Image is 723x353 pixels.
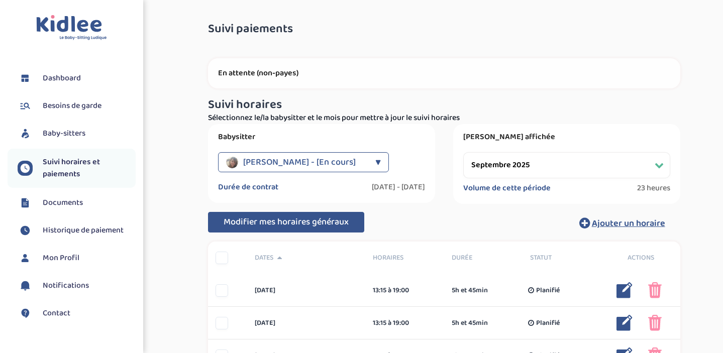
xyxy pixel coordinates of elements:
div: Actions [601,253,680,263]
span: [PERSON_NAME] - [En cours] [243,152,356,172]
img: besoin.svg [18,98,33,113]
img: suivihoraire.svg [18,223,33,238]
div: ▼ [375,152,381,172]
span: Dashboard [43,72,81,84]
img: modifier_bleu.png [616,315,633,331]
img: logo.svg [36,15,107,41]
h3: Suivi horaires [208,98,680,111]
img: suivihoraire.svg [18,161,33,176]
label: Babysitter [218,132,425,142]
a: Suivi horaires et paiements [18,156,136,180]
a: Contact [18,306,136,321]
img: avatar_rashmi-dama_2024_08_20_12_49_21.png [226,156,238,168]
label: [DATE] - [DATE] [372,182,425,192]
button: Modifier mes horaires généraux [208,212,364,233]
a: Documents [18,195,136,210]
a: Mon Profil [18,251,136,266]
div: 13:15 à 19:00 [373,285,437,296]
label: [PERSON_NAME] affichée [463,132,670,142]
span: Planifié [536,285,560,296]
a: Dashboard [18,71,136,86]
span: 5h et 45min [452,318,488,328]
span: 23 heures [637,183,670,193]
span: Planifié [536,318,560,328]
span: Mon Profil [43,252,79,264]
a: Besoins de garde [18,98,136,113]
p: Sélectionnez le/la babysitter et le mois pour mettre à jour le suivi horaires [208,112,680,124]
div: [DATE] [247,285,365,296]
div: Dates [247,253,365,263]
div: [DATE] [247,318,365,328]
img: contact.svg [18,306,33,321]
span: Ajouter un horaire [592,216,665,230]
div: 13:15 à 19:00 [373,318,437,328]
img: poubelle_rose.png [648,315,662,331]
a: Notifications [18,278,136,293]
img: dashboard.svg [18,71,33,86]
a: Baby-sitters [18,126,136,141]
span: Contact [43,307,70,319]
img: modifier_bleu.png [616,282,633,298]
span: 5h et 45min [452,285,488,296]
span: Baby-sitters [43,128,85,140]
a: Historique de paiement [18,223,136,238]
label: Volume de cette période [463,183,551,193]
div: Statut [523,253,601,263]
img: profil.svg [18,251,33,266]
button: Ajouter un horaire [564,212,680,234]
span: Suivi paiements [208,23,293,36]
img: poubelle_rose.png [648,282,662,298]
span: Modifier mes horaires généraux [224,215,349,229]
span: Besoins de garde [43,100,101,112]
img: notification.svg [18,278,33,293]
span: Documents [43,197,83,209]
span: Suivi horaires et paiements [43,156,136,180]
div: Durée [444,253,523,263]
p: En attente (non-payes) [218,68,670,78]
span: Notifications [43,280,89,292]
label: Durée de contrat [218,182,278,192]
img: documents.svg [18,195,33,210]
img: babysitters.svg [18,126,33,141]
span: Horaires [373,253,437,263]
span: Historique de paiement [43,224,124,237]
